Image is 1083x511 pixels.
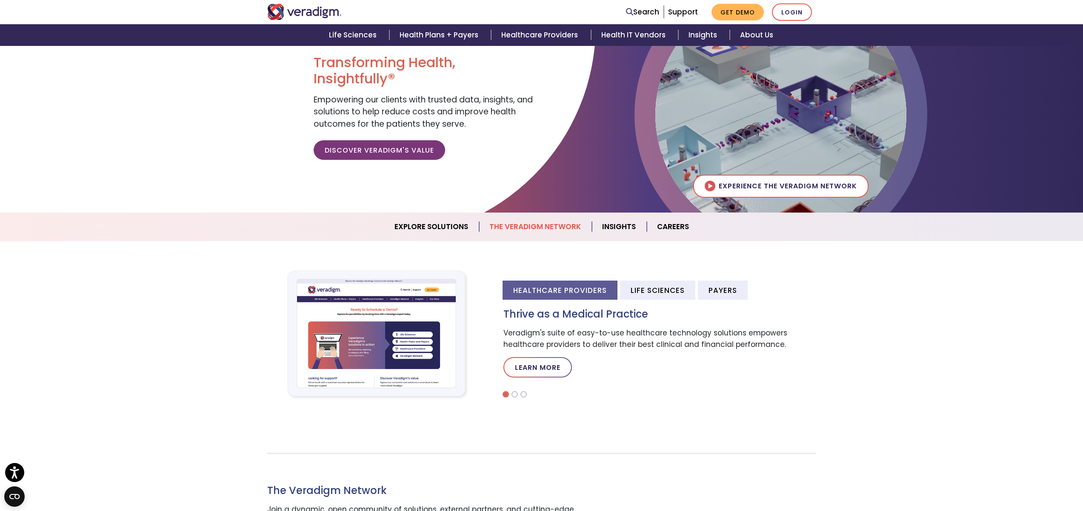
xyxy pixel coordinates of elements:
a: Learn More [503,357,572,378]
a: Get Demo [712,4,764,20]
iframe: Drift Chat Widget [920,458,1073,501]
span: Empowering our clients with trusted data, insights, and solutions to help reduce costs and improv... [314,94,533,130]
button: Open CMP widget [4,486,25,507]
li: Life Sciences [620,281,695,300]
a: Search [626,6,659,18]
li: Healthcare Providers [503,281,617,300]
a: Health Plans + Payers [389,24,491,46]
a: Healthcare Providers [491,24,591,46]
a: Health IT Vendors [591,24,678,46]
a: Careers [647,216,699,238]
a: Support [668,7,698,17]
p: Veradigm's suite of easy-to-use healthcare technology solutions empowers healthcare providers to ... [503,327,816,350]
a: About Us [730,24,783,46]
img: Veradigm logo [267,4,342,20]
li: Payers [698,281,748,300]
h3: The Veradigm Network [267,485,582,497]
a: The Veradigm Network [479,216,592,238]
a: Login [772,3,812,21]
a: Discover Veradigm's Value [314,140,445,160]
a: Insights [678,24,730,46]
a: Insights [592,216,647,238]
h1: Transforming Health, Insightfully® [314,54,535,87]
a: Explore Solutions [384,216,479,238]
a: Life Sciences [319,24,389,46]
h3: Thrive as a Medical Practice [503,308,816,321]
